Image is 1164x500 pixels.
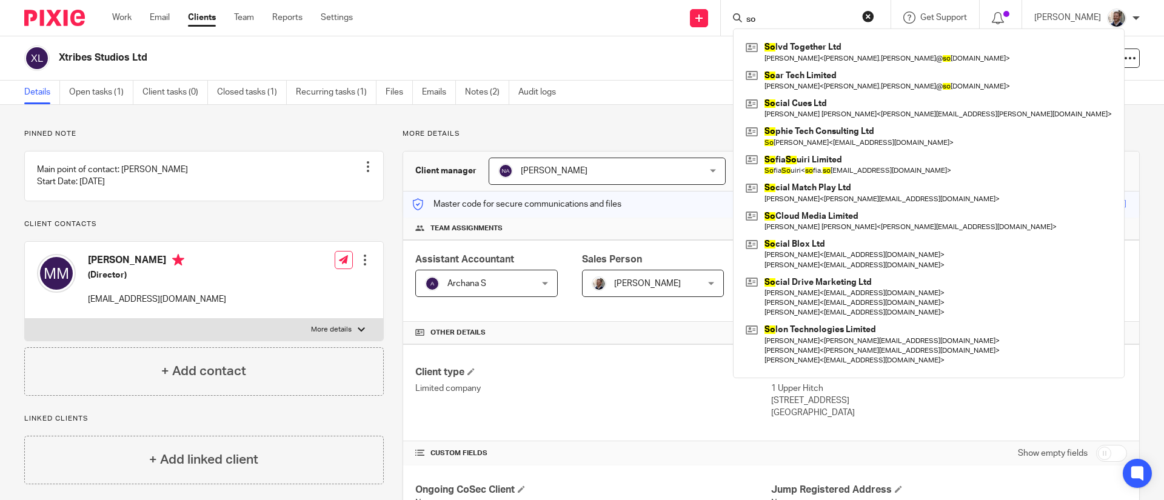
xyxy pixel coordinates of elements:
span: Assistant Accountant [415,255,514,264]
img: Matt%20Circle.png [1107,8,1126,28]
p: [GEOGRAPHIC_DATA] [771,407,1127,419]
h4: CUSTOM FIELDS [415,448,771,458]
p: Linked clients [24,414,384,424]
span: Archana S [447,279,486,288]
button: Clear [862,10,874,22]
a: Email [150,12,170,24]
p: Pinned note [24,129,384,139]
a: Settings [321,12,353,24]
a: Reports [272,12,303,24]
h4: Client type [415,366,771,379]
h4: + Add linked client [149,450,258,469]
h4: Jump Registered Address [771,484,1127,496]
a: Emails [422,81,456,104]
a: Open tasks (1) [69,81,133,104]
p: [PERSON_NAME] [1034,12,1101,24]
a: Work [112,12,132,24]
a: Audit logs [518,81,565,104]
p: Client contacts [24,219,384,229]
p: [STREET_ADDRESS] [771,395,1127,407]
span: Team assignments [430,224,503,233]
h4: Ongoing CoSec Client [415,484,771,496]
p: [EMAIL_ADDRESS][DOMAIN_NAME] [88,293,226,305]
span: Other details [430,328,486,338]
p: More details [311,325,352,335]
a: Clients [188,12,216,24]
img: svg%3E [498,164,513,178]
span: [PERSON_NAME] [521,167,587,175]
a: Closed tasks (1) [217,81,287,104]
a: Details [24,81,60,104]
img: svg%3E [37,254,76,293]
h4: + Add contact [161,362,246,381]
a: Files [386,81,413,104]
p: More details [403,129,1140,139]
h4: [PERSON_NAME] [88,254,226,269]
h2: Xtribes Studios Ltd [59,52,792,64]
a: Client tasks (0) [142,81,208,104]
p: 1 Upper Hitch [771,382,1127,395]
span: Sales Person [582,255,642,264]
h5: (Director) [88,269,226,281]
a: Notes (2) [465,81,509,104]
p: Limited company [415,382,771,395]
h3: Client manager [415,165,477,177]
img: Matt%20Circle.png [592,276,606,291]
a: Team [234,12,254,24]
img: Pixie [24,10,85,26]
img: svg%3E [24,45,50,71]
label: Show empty fields [1018,447,1088,459]
img: svg%3E [425,276,440,291]
input: Search [745,15,854,25]
a: Recurring tasks (1) [296,81,376,104]
i: Primary [172,254,184,266]
span: [PERSON_NAME] [614,279,681,288]
p: Master code for secure communications and files [412,198,621,210]
span: Get Support [920,13,967,22]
